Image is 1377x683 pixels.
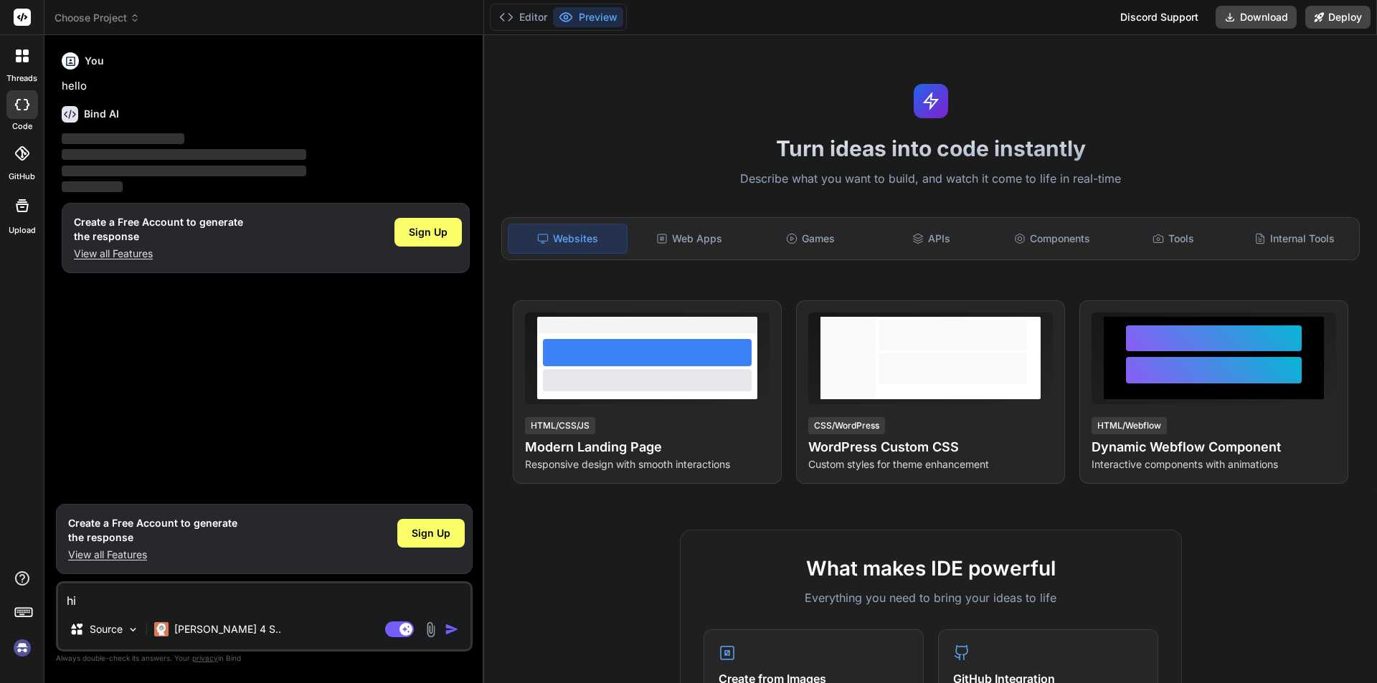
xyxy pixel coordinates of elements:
button: Editor [493,7,553,27]
p: Interactive components with animations [1092,457,1336,472]
button: Download [1216,6,1297,29]
div: Components [993,224,1112,254]
span: privacy [192,654,218,662]
h2: What makes IDE powerful [704,553,1158,583]
h1: Create a Free Account to generate the response [74,215,243,244]
h6: Bind AI [84,107,119,121]
span: Sign Up [409,225,448,239]
div: HTML/CSS/JS [525,417,595,434]
label: GitHub [9,171,35,183]
div: Web Apps [630,224,749,254]
label: code [12,120,32,133]
h4: Modern Landing Page [525,437,770,457]
h1: Create a Free Account to generate the response [68,516,237,545]
img: icon [445,622,459,636]
span: Sign Up [412,526,450,540]
img: Claude 4 Sonnet [154,622,169,636]
p: Always double-check its answers. Your in Bind [56,651,473,665]
p: Responsive design with smooth interactions [525,457,770,472]
h6: You [85,54,104,68]
span: Choose Project [55,11,140,25]
span: ‌ [62,166,306,176]
div: CSS/WordPress [808,417,885,434]
img: signin [10,636,34,660]
img: attachment [422,621,439,638]
div: Internal Tools [1235,224,1353,254]
p: [PERSON_NAME] 4 S.. [174,622,281,636]
p: hello [62,78,470,95]
label: Upload [9,224,36,237]
h4: Dynamic Webflow Component [1092,437,1336,457]
textarea: hi [58,583,470,609]
h4: WordPress Custom CSS [808,437,1053,457]
p: Source [90,622,123,636]
p: Describe what you want to build, and watch it come to life in real-time [493,170,1368,188]
div: Games [752,224,870,254]
p: Custom styles for theme enhancement [808,457,1053,472]
span: ‌ [62,181,123,192]
div: Tools [1115,224,1233,254]
img: Pick Models [127,624,139,636]
div: APIs [872,224,990,254]
button: Preview [553,7,623,27]
div: Discord Support [1112,6,1207,29]
span: ‌ [62,133,184,144]
div: Websites [508,224,628,254]
p: Everything you need to bring your ideas to life [704,589,1158,606]
span: ‌ [62,149,306,160]
h1: Turn ideas into code instantly [493,135,1368,161]
p: View all Features [68,548,237,562]
label: threads [6,72,37,85]
button: Deploy [1305,6,1371,29]
div: HTML/Webflow [1092,417,1167,434]
p: View all Features [74,247,243,261]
